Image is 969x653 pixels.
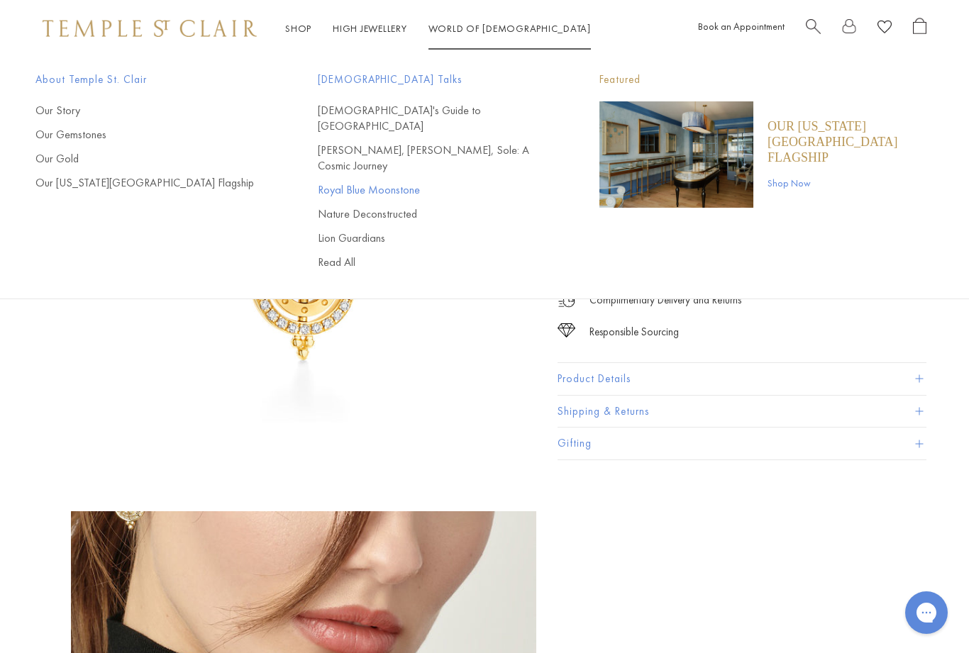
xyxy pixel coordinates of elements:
a: Nature Deconstructed [318,206,543,222]
a: Lion Guardians [318,230,543,246]
a: High JewelleryHigh Jewellery [333,22,407,35]
a: [PERSON_NAME], [PERSON_NAME], Sole: A Cosmic Journey [318,143,543,174]
img: Temple St. Clair [43,20,257,37]
a: Book an Appointment [698,20,785,33]
a: View Wishlist [877,18,892,40]
a: World of [DEMOGRAPHIC_DATA]World of [DEMOGRAPHIC_DATA] [428,22,591,35]
nav: Main navigation [285,20,591,38]
a: Our Gemstones [35,127,261,143]
a: Read All [318,255,543,270]
button: Shipping & Returns [558,396,926,428]
button: Product Details [558,363,926,395]
a: Our [US_STATE][GEOGRAPHIC_DATA] Flagship [35,175,261,191]
a: Our [US_STATE][GEOGRAPHIC_DATA] Flagship [768,118,934,165]
a: Royal Blue Moonstone [318,182,543,198]
img: icon_sourcing.svg [558,323,575,337]
div: Responsible Sourcing [589,323,679,341]
a: Our Story [35,103,261,118]
a: ShopShop [285,22,311,35]
span: [DEMOGRAPHIC_DATA] Talks [318,71,543,89]
button: Gifting [558,428,926,459]
iframe: Gorgias live chat messenger [898,586,955,639]
a: Search [806,18,821,40]
a: Open Shopping Bag [913,18,926,40]
img: icon_delivery.svg [558,291,575,309]
a: Shop Now [768,175,934,191]
a: Our Gold [35,151,261,167]
span: About Temple St. Clair [35,71,261,89]
p: Complimentary Delivery and Returns [589,291,741,309]
p: Featured [599,71,934,89]
a: [DEMOGRAPHIC_DATA]'s Guide to [GEOGRAPHIC_DATA] [318,103,543,134]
